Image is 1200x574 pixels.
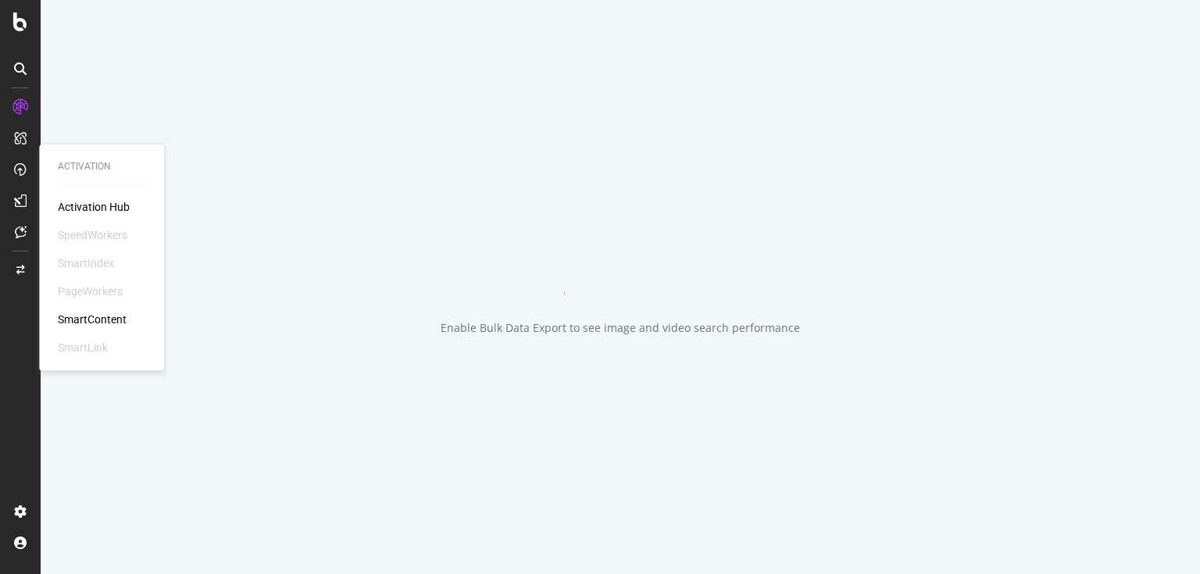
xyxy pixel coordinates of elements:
[58,255,114,271] div: SmartIndex
[441,320,800,336] div: Enable Bulk Data Export to see image and video search performance
[58,283,123,299] div: PageWorkers
[58,312,127,327] a: SmartContent
[58,340,108,355] div: SmartLink
[58,227,127,243] div: SpeedWorkers
[58,160,145,173] div: Activation
[564,239,677,295] div: animation
[58,199,130,215] a: Activation Hub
